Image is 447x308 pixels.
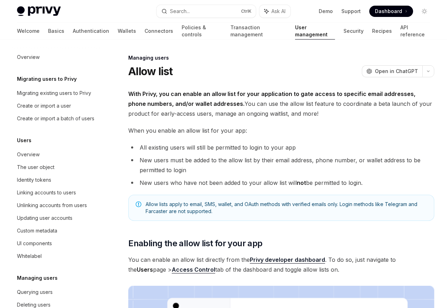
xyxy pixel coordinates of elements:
[11,174,102,186] a: Identity tokens
[372,23,392,40] a: Recipes
[11,286,102,298] a: Querying users
[11,99,102,112] a: Create or import a user
[17,102,71,110] div: Create or import a user
[241,8,252,14] span: Ctrl K
[11,87,102,99] a: Migrating existing users to Privy
[11,237,102,250] a: UI components
[11,250,102,262] a: Whitelabel
[271,8,286,15] span: Ask AI
[17,274,58,282] h5: Managing users
[137,266,153,273] strong: Users
[17,114,94,123] div: Create or import a batch of users
[17,252,42,260] div: Whitelabel
[182,23,222,40] a: Policies & controls
[17,75,77,83] h5: Migrating users to Privy
[128,65,173,78] h1: Allow list
[11,224,102,237] a: Custom metadata
[341,8,361,15] a: Support
[118,23,136,40] a: Wallets
[128,89,434,119] span: You can use the allow list feature to coordinate a beta launch of your product for early-access u...
[11,112,102,125] a: Create or import a batch of users
[17,201,87,210] div: Unlinking accounts from users
[17,188,76,197] div: Linking accounts to users
[400,23,430,40] a: API reference
[375,68,418,75] span: Open in ChatGPT
[128,90,416,107] strong: With Privy, you can enable an allow list for your application to gate access to specific email ad...
[128,54,434,61] div: Managing users
[128,238,262,249] span: Enabling the allow list for your app
[17,288,53,296] div: Querying users
[17,6,61,16] img: light logo
[170,7,190,16] div: Search...
[17,214,72,222] div: Updating user accounts
[146,201,427,215] span: Allow lists apply to email, SMS, wallet, and OAuth methods with verified emails only. Login metho...
[172,266,215,273] a: Access Control
[319,8,333,15] a: Demo
[250,256,325,264] a: Privy developer dashboard
[17,163,54,171] div: The user object
[157,5,256,18] button: Search...CtrlK
[128,143,434,152] li: All existing users will still be permitted to login to your app
[11,199,102,212] a: Unlinking accounts from users
[11,212,102,224] a: Updating user accounts
[17,227,57,235] div: Custom metadata
[11,51,102,64] a: Overview
[419,6,430,17] button: Toggle dark mode
[128,126,434,135] span: When you enable an allow list for your app:
[128,255,434,274] span: You can enable an allow list directly from the . To do so, just navigate to the page > tab of the...
[259,5,290,18] button: Ask AI
[17,150,40,159] div: Overview
[73,23,109,40] a: Authentication
[343,23,364,40] a: Security
[128,155,434,175] li: New users must be added to the allow list by their email address, phone number, or wallet address...
[17,89,91,97] div: Migrating existing users to Privy
[230,23,286,40] a: Transaction management
[17,176,51,184] div: Identity tokens
[48,23,64,40] a: Basics
[17,136,31,145] h5: Users
[11,148,102,161] a: Overview
[145,23,173,40] a: Connectors
[17,239,52,248] div: UI components
[362,65,422,77] button: Open in ChatGPT
[136,201,141,207] svg: Note
[11,161,102,174] a: The user object
[17,23,40,40] a: Welcome
[11,186,102,199] a: Linking accounts to users
[369,6,413,17] a: Dashboard
[128,178,434,188] li: New users who have not been added to your allow list will be permitted to login.
[375,8,402,15] span: Dashboard
[295,23,335,40] a: User management
[17,53,40,61] div: Overview
[297,179,306,186] strong: not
